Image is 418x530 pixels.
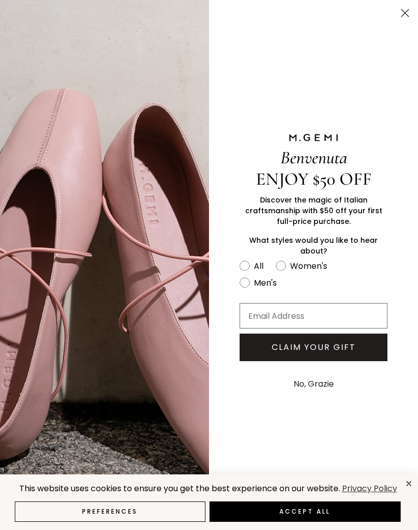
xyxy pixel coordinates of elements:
button: Preferences [15,501,205,522]
img: M.GEMI [288,133,339,142]
div: Men's [254,276,277,289]
button: Accept All [210,501,401,522]
button: No, Grazie [289,371,339,397]
a: Privacy Policy (opens in a new tab) [340,483,398,495]
button: CLAIM YOUR GIFT [240,334,387,361]
span: Benvenuta [280,147,347,168]
input: Email Address [240,303,387,329]
span: ENJOY $50 OFF [256,168,372,190]
span: What styles would you like to hear about? [249,235,378,256]
div: close [405,479,413,488]
div: Women's [290,260,327,272]
span: Discover the magic of Italian craftsmanship with $50 off your first full-price purchase. [245,195,382,226]
div: All [254,260,264,272]
button: Close dialog [396,4,414,22]
span: This website uses cookies to ensure you get the best experience on our website. [19,483,340,494]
